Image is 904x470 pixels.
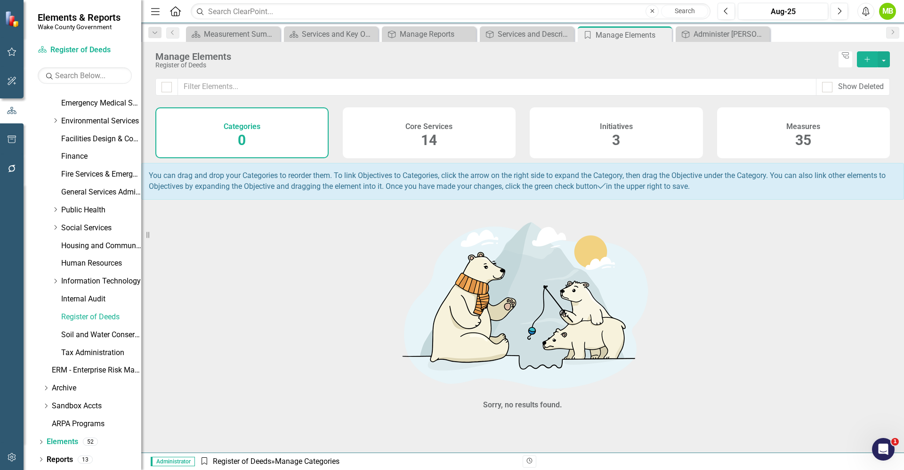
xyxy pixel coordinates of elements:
a: Finance [61,151,141,162]
div: » Manage Categories [200,456,516,467]
a: Public Health [61,205,141,216]
div: You can drag and drop your Categories to reorder them. To link Objectives to Categories, click th... [141,163,904,200]
div: Manage Elements [155,51,834,62]
a: ERM - Enterprise Risk Management Plan [52,365,141,376]
a: Sandbox Accts [52,401,141,412]
iframe: Intercom live chat [872,438,895,461]
div: Manage Reports [400,28,474,40]
div: Manage Elements [596,29,670,41]
h4: Categories [224,122,260,131]
input: Filter Elements... [178,78,816,96]
a: Housing and Community Revitalization [61,241,141,251]
a: ARPA Programs [52,419,141,429]
a: Register of Deeds [38,45,132,56]
img: ClearPoint Strategy [5,11,21,27]
div: 52 [83,438,98,446]
a: Facilities Design & Construction [61,134,141,145]
a: Administer [PERSON_NAME] [678,28,767,40]
div: Services and Descriptions [498,28,572,40]
a: Human Resources [61,258,141,269]
h4: Core Services [405,122,452,131]
span: Elements & Reports [38,12,121,23]
h4: Measures [786,122,820,131]
a: Environmental Services [61,116,141,127]
a: Measurement Summary [188,28,278,40]
div: 13 [78,455,93,463]
button: Search [661,5,708,18]
a: Internal Audit [61,294,141,305]
a: Register of Deeds [213,457,271,466]
div: Register of Deeds [155,62,834,69]
a: Archive [52,383,141,394]
img: No results found [381,209,664,397]
a: General Services Administration [61,187,141,198]
a: Emergency Medical Services [61,98,141,109]
span: 3 [612,132,620,148]
div: Aug-25 [741,6,825,17]
button: MB [879,3,896,20]
input: Search ClearPoint... [191,3,710,20]
div: Administer [PERSON_NAME] [694,28,767,40]
span: 1 [891,438,899,446]
a: Services and Descriptions [482,28,572,40]
button: Aug-25 [738,3,828,20]
div: Services and Key Operating Measures [302,28,376,40]
input: Search Below... [38,67,132,84]
a: Manage Reports [384,28,474,40]
span: 0 [238,132,246,148]
a: Services and Key Operating Measures [286,28,376,40]
a: Tax Administration [61,348,141,358]
div: Sorry, no results found. [483,400,562,411]
a: Information Technology [61,276,141,287]
span: Administrator [151,457,195,466]
a: Fire Services & Emergency Management [61,169,141,180]
a: Reports [47,454,73,465]
h4: Initiatives [600,122,633,131]
span: Search [675,7,695,15]
small: Wake County Government [38,23,121,31]
a: Soil and Water Conservation [61,330,141,340]
a: Elements [47,437,78,447]
span: 35 [795,132,811,148]
div: Show Deleted [838,81,884,92]
a: Register of Deeds [61,312,141,323]
span: 14 [421,132,437,148]
div: Measurement Summary [204,28,278,40]
a: Social Services [61,223,141,234]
